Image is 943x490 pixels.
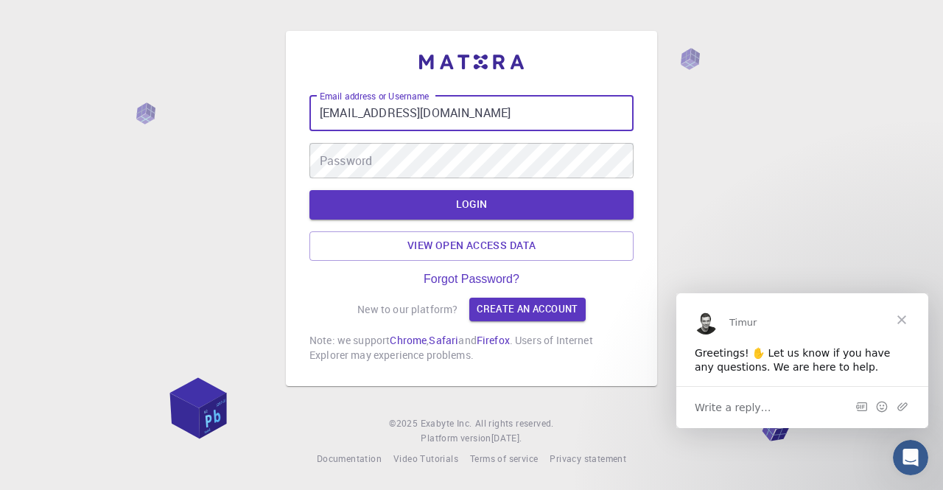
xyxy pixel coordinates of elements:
[550,452,626,466] a: Privacy statement
[470,452,538,464] span: Terms of service
[317,452,382,466] a: Documentation
[421,431,491,446] span: Platform version
[491,432,522,444] span: [DATE] .
[320,90,429,102] label: Email address or Username
[357,302,458,317] p: New to our platform?
[309,231,634,261] a: View open access data
[893,440,928,475] iframe: Intercom live chat
[421,416,472,431] a: Exabyte Inc.
[475,416,554,431] span: All rights reserved.
[491,431,522,446] a: [DATE].
[477,333,510,347] a: Firefox
[393,452,458,464] span: Video Tutorials
[469,298,585,321] a: Create an account
[309,190,634,220] button: LOGIN
[421,417,472,429] span: Exabyte Inc.
[424,273,519,286] a: Forgot Password?
[393,452,458,466] a: Video Tutorials
[309,333,634,363] p: Note: we support , and . Users of Internet Explorer may experience problems.
[429,333,458,347] a: Safari
[390,333,427,347] a: Chrome
[317,452,382,464] span: Documentation
[389,416,420,431] span: © 2025
[676,293,928,428] iframe: Intercom live chat message
[550,452,626,464] span: Privacy statement
[470,452,538,466] a: Terms of service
